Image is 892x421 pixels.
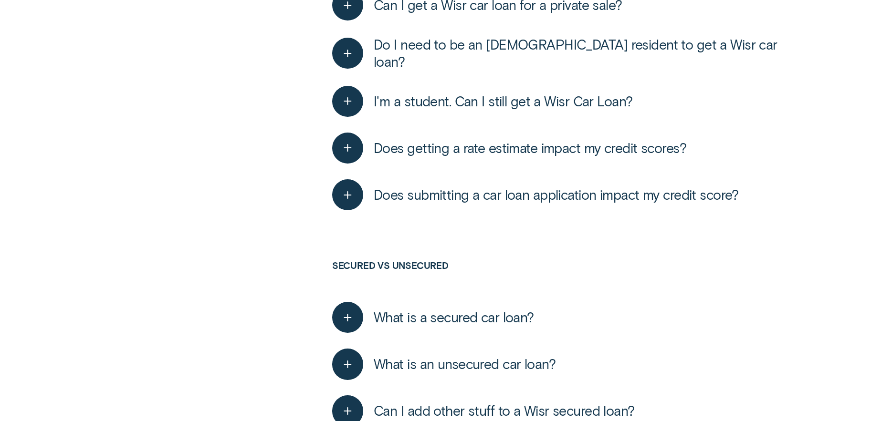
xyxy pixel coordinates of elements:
span: Can I add other stuff to a Wisr secured loan? [374,402,635,419]
span: Do I need to be an [DEMOGRAPHIC_DATA] resident to get a Wisr car loan? [374,36,798,70]
span: What is an unsecured car loan? [374,356,556,372]
span: I'm a student. Can I still get a Wisr Car Loan? [374,93,632,110]
h3: Secured vs Unsecured [332,260,798,294]
button: Does submitting a car loan application impact my credit score? [332,179,739,210]
button: Do I need to be an [DEMOGRAPHIC_DATA] resident to get a Wisr car loan? [332,36,798,70]
span: Does submitting a car loan application impact my credit score? [374,186,739,203]
button: What is an unsecured car loan? [332,349,556,380]
button: Does getting a rate estimate impact my credit scores? [332,133,686,164]
span: What is a secured car loan? [374,309,534,326]
button: I'm a student. Can I still get a Wisr Car Loan? [332,86,633,117]
span: Does getting a rate estimate impact my credit scores? [374,140,686,156]
button: What is a secured car loan? [332,302,534,333]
